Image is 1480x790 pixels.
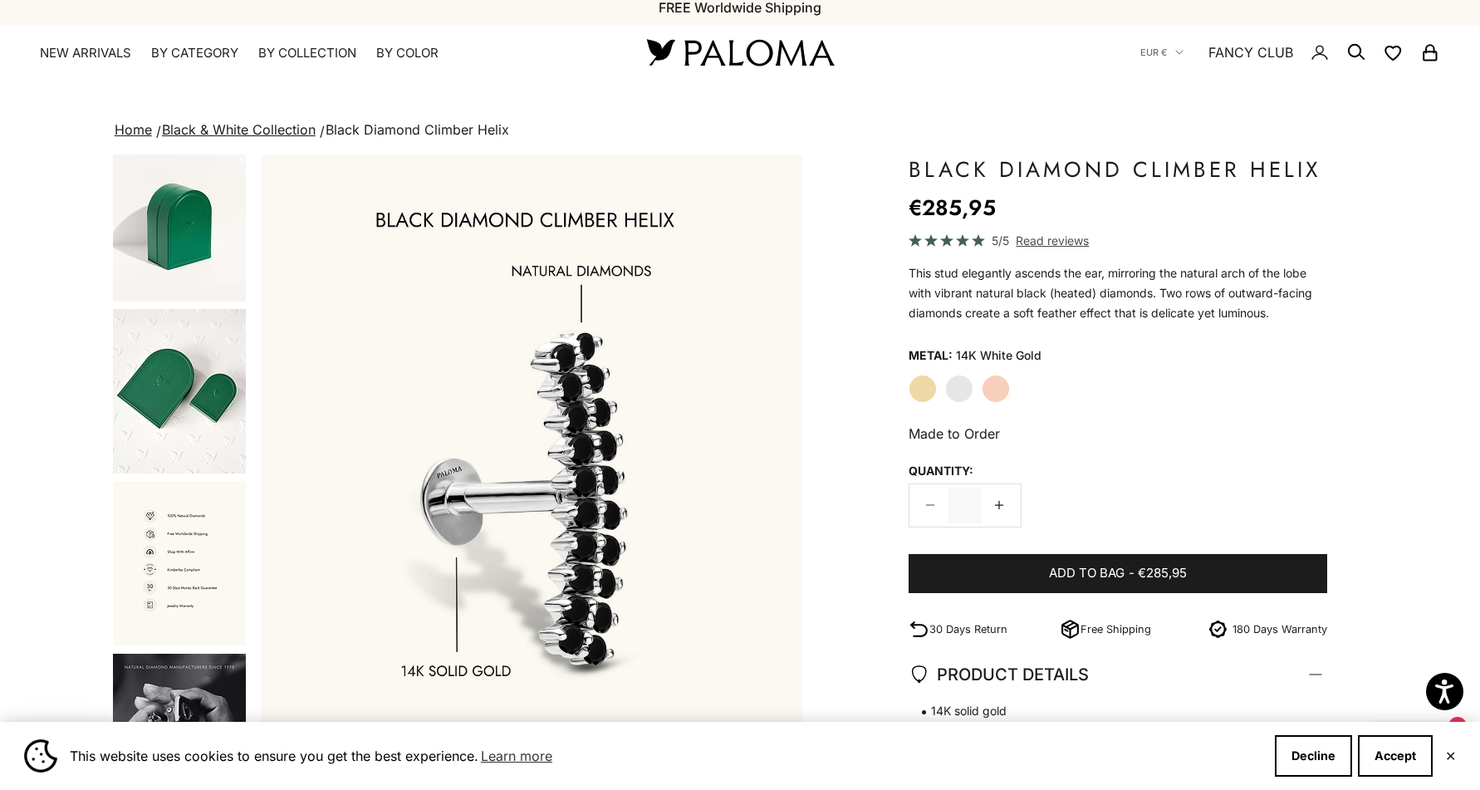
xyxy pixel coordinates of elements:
p: 30 Days Return [929,621,1007,638]
button: Accept [1358,735,1433,777]
img: #YellowGold #WhiteGold #RoseGold [113,309,246,474]
a: NEW ARRIVALS [40,45,131,61]
a: Black & White Collection [162,121,316,138]
span: PRODUCT DETAILS [909,660,1089,689]
nav: breadcrumbs [111,119,1370,142]
span: 14K solid gold [909,702,1311,720]
legend: Metal: [909,343,953,368]
span: Natural, conflict free black (heated) diamonds [909,720,1311,738]
button: Go to item 14 [111,307,247,475]
p: This stud elegantly ascends the ear, mirroring the natural arch of the lobe with vibrant natural ... [909,263,1328,323]
a: FANCY CLUB [1208,42,1293,63]
input: Change quantity [948,488,982,523]
span: €285,95 [1138,563,1187,584]
button: Go to item 13 [111,136,247,303]
a: Learn more [478,743,555,768]
img: #YellowGold #WhiteGold #RoseGold [113,138,246,302]
img: #YellowGold #WhiteGold #RoseGold [113,481,246,645]
span: Read reviews [1016,231,1089,250]
variant-option-value: 14K White Gold [956,343,1041,368]
button: Decline [1275,735,1352,777]
legend: Quantity: [909,459,973,483]
button: EUR € [1140,45,1184,60]
summary: By Collection [258,45,356,61]
button: Close [1445,751,1456,761]
p: Free Shipping [1081,621,1151,638]
span: This website uses cookies to ensure you get the best experience. [70,743,1262,768]
nav: Primary navigation [40,45,607,61]
button: Go to item 15 [111,479,247,647]
h1: Black Diamond Climber Helix [909,155,1328,184]
span: 5/5 [992,231,1009,250]
button: Add to bag-€285,95 [909,554,1328,594]
p: Made to Order [909,423,1328,444]
p: 180 Days Warranty [1233,621,1327,638]
nav: Secondary navigation [1140,26,1440,79]
sale-price: €285,95 [909,191,996,224]
summary: By Category [151,45,238,61]
span: Black Diamond Climber Helix [326,121,509,138]
summary: By Color [376,45,439,61]
img: Cookie banner [24,739,57,773]
span: EUR € [1140,45,1167,60]
a: Home [115,121,152,138]
a: 5/5 Read reviews [909,231,1328,250]
span: Add to bag [1049,563,1125,584]
summary: PRODUCT DETAILS [909,644,1328,705]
